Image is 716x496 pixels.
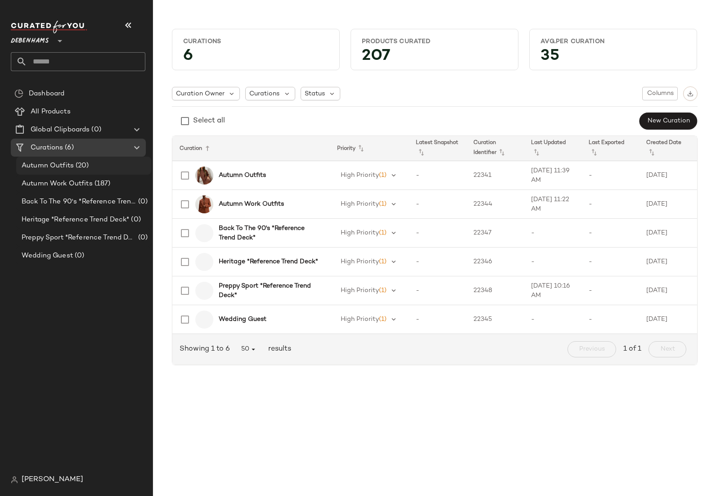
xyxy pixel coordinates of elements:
[466,276,524,305] td: 22348
[379,230,387,236] span: (1)
[14,89,23,98] img: svg%3e
[409,276,466,305] td: -
[11,476,18,483] img: svg%3e
[533,50,693,66] div: 35
[646,90,673,97] span: Columns
[524,190,581,219] td: [DATE] 11:22 AM
[63,143,73,153] span: (6)
[642,87,677,100] button: Columns
[466,136,524,161] th: Curation Identifier
[647,117,689,125] span: New Curation
[409,161,466,190] td: -
[409,136,466,161] th: Latest Snapshot
[639,190,697,219] td: [DATE]
[379,201,387,207] span: (1)
[11,21,87,33] img: cfy_white_logo.C9jOOHJF.svg
[379,172,387,179] span: (1)
[581,190,639,219] td: -
[219,199,284,209] b: Autumn Work Outfits
[639,305,697,334] td: [DATE]
[90,125,101,135] span: (0)
[581,305,639,334] td: -
[466,161,524,190] td: 22341
[241,345,257,353] span: 50
[136,233,148,243] span: (0)
[176,89,225,99] span: Curation Owner
[136,197,148,207] span: (0)
[362,37,507,46] div: Products Curated
[409,248,466,276] td: -
[11,31,49,47] span: Debenhams
[22,215,129,225] span: Heritage *Reference Trend Deck*
[29,89,64,99] span: Dashboard
[219,315,266,324] b: Wedding Guest
[22,161,74,171] span: Autumn Outfits
[379,287,387,294] span: (1)
[341,201,379,207] span: High Priority
[74,161,89,171] span: (20)
[249,89,279,99] span: Curations
[305,89,325,99] span: Status
[219,171,266,180] b: Autumn Outfits
[639,219,697,248] td: [DATE]
[524,136,581,161] th: Last Updated
[341,172,379,179] span: High Priority
[341,258,379,265] span: High Priority
[466,305,524,334] td: 22345
[22,179,93,189] span: Autumn Work Outfits
[195,167,213,185] img: fzz85189_toffee_xl
[31,143,63,153] span: Curations
[466,219,524,248] td: 22347
[524,276,581,305] td: [DATE] 10:16 AM
[265,344,291,355] span: results
[172,136,330,161] th: Curation
[623,344,641,355] span: 1 of 1
[409,219,466,248] td: -
[524,219,581,248] td: -
[540,37,686,46] div: Avg.per Curation
[687,90,693,97] img: svg%3e
[183,37,329,46] div: Curations
[219,281,319,300] b: Preppy Sport *Reference Trend Deck*
[466,248,524,276] td: 22346
[639,136,697,161] th: Created Date
[379,316,387,323] span: (1)
[581,219,639,248] td: -
[219,257,318,266] b: Heritage *Reference Trend Deck*
[639,248,697,276] td: [DATE]
[409,190,466,219] td: -
[195,195,213,213] img: bkk24846_rust_xl
[581,276,639,305] td: -
[22,251,73,261] span: Wedding Guest
[341,287,379,294] span: High Priority
[22,474,83,485] span: [PERSON_NAME]
[341,316,379,323] span: High Priority
[129,215,140,225] span: (0)
[234,341,265,357] button: 50
[466,190,524,219] td: 22344
[176,50,336,66] div: 6
[219,224,319,243] b: Back To The 90's *Reference Trend Deck*
[73,251,84,261] span: (0)
[31,125,90,135] span: Global Clipboards
[581,248,639,276] td: -
[341,230,379,236] span: High Priority
[409,305,466,334] td: -
[581,136,639,161] th: Last Exported
[180,344,234,355] span: Showing 1 to 6
[31,107,71,117] span: All Products
[355,50,514,66] div: 207
[22,197,136,207] span: Back To The 90's *Reference Trend Deck*
[22,233,136,243] span: Preppy Sport *Reference Trend Deck*
[379,258,387,265] span: (1)
[193,116,225,126] div: Select all
[330,136,409,161] th: Priority
[524,248,581,276] td: -
[581,161,639,190] td: -
[639,113,697,130] button: New Curation
[93,179,111,189] span: (187)
[524,305,581,334] td: -
[524,161,581,190] td: [DATE] 11:39 AM
[639,161,697,190] td: [DATE]
[639,276,697,305] td: [DATE]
